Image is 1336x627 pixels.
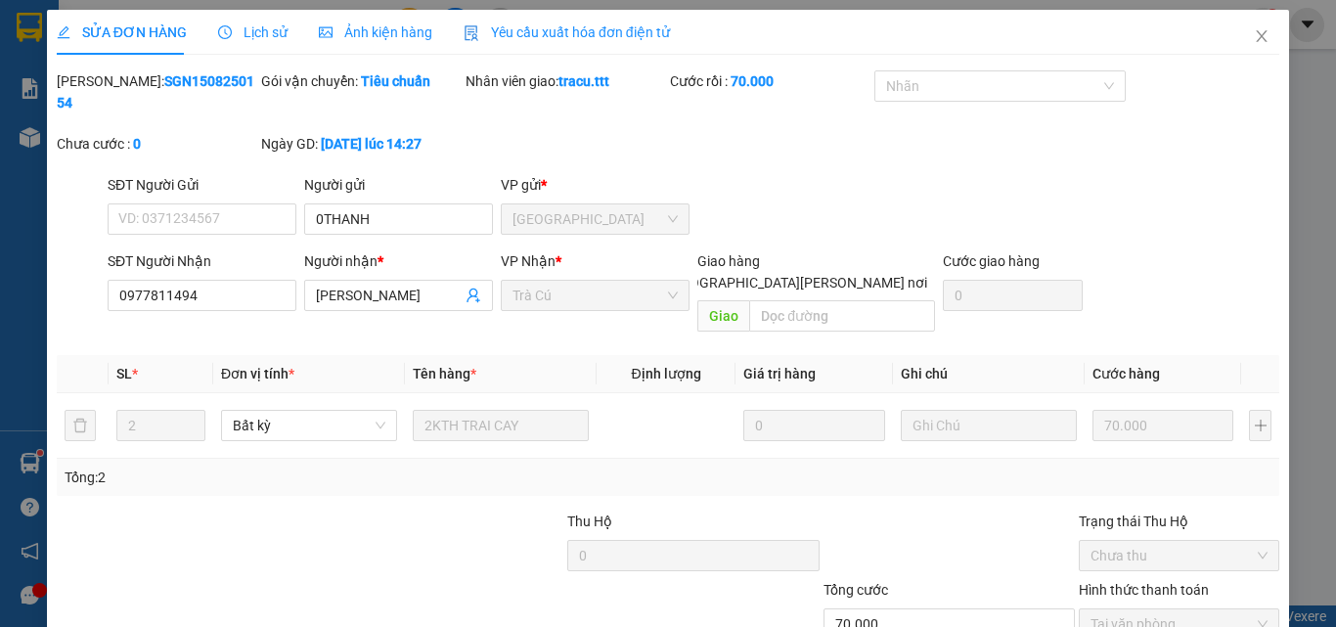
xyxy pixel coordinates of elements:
b: Tiêu chuẩn [361,73,430,89]
div: Cước rồi : [670,70,870,92]
input: 0 [743,410,884,441]
div: Người gửi [304,174,493,196]
div: Gói vận chuyển: [261,70,462,92]
input: Ghi Chú [901,410,1077,441]
div: Chưa cước : [57,133,257,155]
b: 0 [133,136,141,152]
label: Cước giao hàng [943,253,1040,269]
span: Ảnh kiện hàng [319,24,432,40]
span: Giao hàng [697,253,760,269]
input: Cước giao hàng [943,280,1083,311]
span: close [1254,28,1269,44]
div: VP gửi [501,174,690,196]
span: picture [319,25,333,39]
span: edit [57,25,70,39]
button: plus [1249,410,1271,441]
span: Tổng cước [824,582,888,598]
input: Dọc đường [749,300,935,332]
span: Định lượng [631,366,700,381]
span: clock-circle [218,25,232,39]
span: Đơn vị tính [221,366,294,381]
span: Tên hàng [413,366,476,381]
div: SĐT Người Gửi [108,174,296,196]
div: [PERSON_NAME]: [57,70,257,113]
span: Chưa thu [1091,541,1268,570]
span: VP Nhận [501,253,556,269]
span: Lịch sử [218,24,288,40]
div: Người nhận [304,250,493,272]
span: SỬA ĐƠN HÀNG [57,24,187,40]
div: Ngày GD: [261,133,462,155]
b: tracu.ttt [558,73,609,89]
div: Tổng: 2 [65,467,517,488]
span: SL [116,366,132,381]
input: VD: Bàn, Ghế [413,410,589,441]
button: delete [65,410,96,441]
div: Trạng thái Thu Hộ [1079,511,1279,532]
b: 70.000 [731,73,774,89]
span: Cước hàng [1092,366,1160,381]
input: 0 [1092,410,1233,441]
span: [GEOGRAPHIC_DATA][PERSON_NAME] nơi [660,272,935,293]
span: user-add [466,288,481,303]
span: Giá trị hàng [743,366,816,381]
div: SĐT Người Nhận [108,250,296,272]
span: Bất kỳ [233,411,385,440]
b: [DATE] lúc 14:27 [321,136,422,152]
img: icon [464,25,479,41]
span: Trà Cú [512,281,678,310]
button: Close [1234,10,1289,65]
span: Giao [697,300,749,332]
span: Yêu cầu xuất hóa đơn điện tử [464,24,670,40]
div: Nhân viên giao: [466,70,666,92]
label: Hình thức thanh toán [1079,582,1209,598]
span: Thu Hộ [567,514,612,529]
th: Ghi chú [893,355,1085,393]
span: Sài Gòn [512,204,678,234]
